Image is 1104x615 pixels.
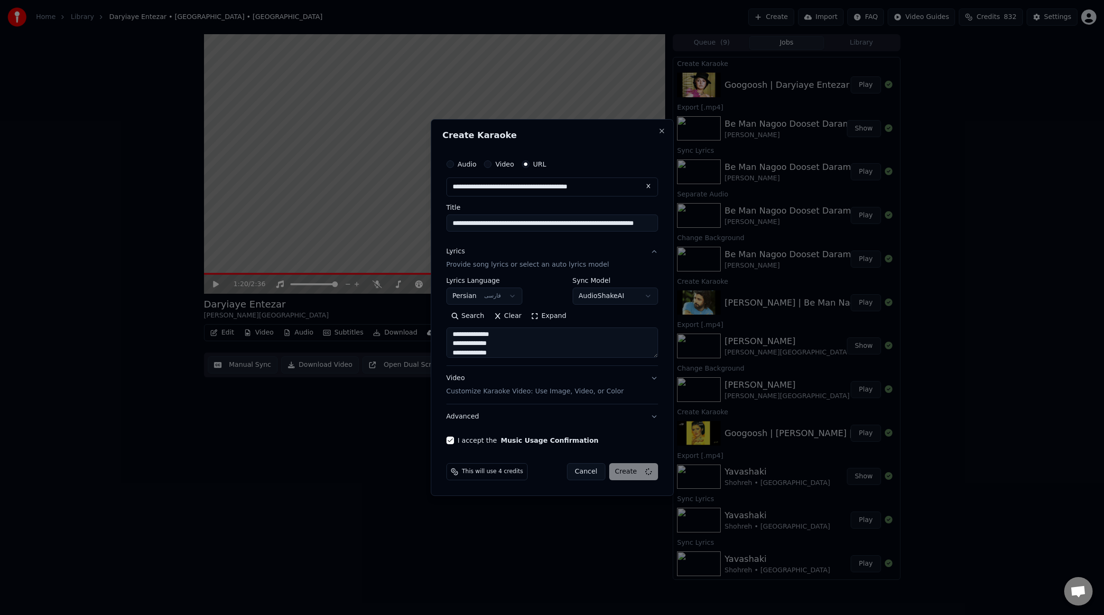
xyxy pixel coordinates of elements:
[462,468,523,475] span: This will use 4 credits
[446,308,489,324] button: Search
[446,204,658,211] label: Title
[573,277,658,284] label: Sync Model
[533,161,547,168] label: URL
[446,387,624,396] p: Customize Karaoke Video: Use Image, Video, or Color
[446,366,658,404] button: VideoCustomize Karaoke Video: Use Image, Video, or Color
[446,239,658,277] button: LyricsProvide song lyrics or select an auto lyrics model
[567,463,605,480] button: Cancel
[446,247,465,256] div: Lyrics
[458,437,599,444] label: I accept the
[495,161,514,168] label: Video
[446,277,658,365] div: LyricsProvide song lyrics or select an auto lyrics model
[443,131,662,140] h2: Create Karaoke
[458,161,477,168] label: Audio
[501,437,598,444] button: I accept the
[446,260,609,270] p: Provide song lyrics or select an auto lyrics model
[526,308,571,324] button: Expand
[446,373,624,396] div: Video
[446,277,522,284] label: Lyrics Language
[446,404,658,429] button: Advanced
[489,308,527,324] button: Clear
